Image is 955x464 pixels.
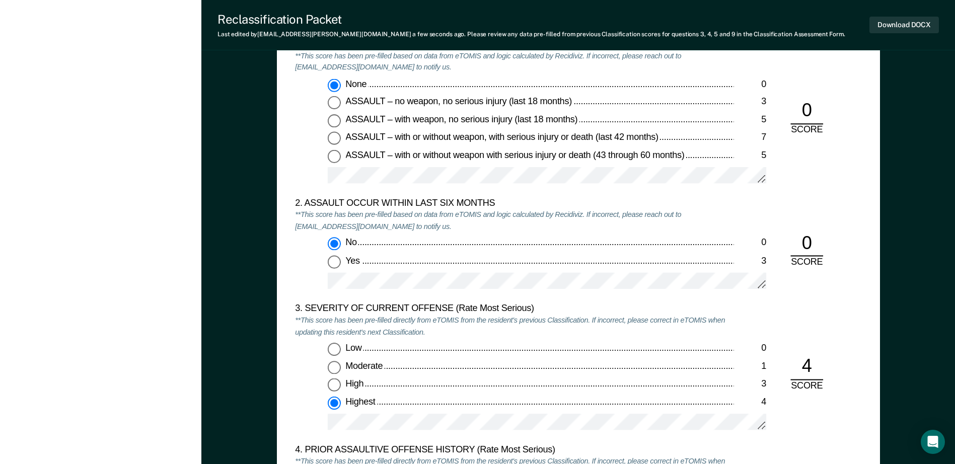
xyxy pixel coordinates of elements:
div: 7 [733,132,766,144]
div: 0 [790,100,823,124]
input: None0 [328,79,341,92]
span: None [345,79,369,89]
button: Download DOCX [869,17,939,33]
input: Moderate1 [328,361,341,374]
div: 4 [733,396,766,408]
input: Highest4 [328,396,341,409]
div: 1 [733,361,766,373]
input: ASSAULT – no weapon, no serious injury (last 18 months)3 [328,96,341,109]
div: 4. PRIOR ASSAULTIVE OFFENSE HISTORY (Rate Most Serious) [295,444,733,456]
div: 0 [733,79,766,91]
div: 2. ASSAULT OCCUR WITHIN LAST SIX MONTHS [295,197,733,209]
input: ASSAULT – with or without weapon with serious injury or death (43 through 60 months)5 [328,149,341,163]
input: ASSAULT – with or without weapon, with serious injury or death (last 42 months)7 [328,132,341,145]
input: High3 [328,378,341,392]
em: **This score has been pre-filled directly from eTOMIS from the resident's previous Classification... [295,316,725,337]
div: Reclassification Packet [217,12,845,27]
div: 0 [790,231,823,256]
div: 3 [733,96,766,108]
input: Yes3 [328,255,341,268]
input: ASSAULT – with weapon, no serious injury (last 18 months)5 [328,114,341,127]
div: 5 [733,149,766,162]
div: 0 [733,343,766,355]
span: a few seconds ago [412,31,464,38]
em: **This score has been pre-filled based on data from eTOMIS and logic calculated by Recidiviz. If ... [295,210,681,231]
span: ASSAULT – with or without weapon with serious injury or death (43 through 60 months) [345,149,686,160]
span: Low [345,343,363,353]
div: SCORE [782,380,831,392]
span: Moderate [345,361,385,371]
span: Highest [345,396,377,406]
div: 0 [733,238,766,250]
span: No [345,238,358,248]
span: ASSAULT – with weapon, no serious injury (last 18 months) [345,114,579,124]
span: Yes [345,255,361,265]
div: Last edited by [EMAIL_ADDRESS][PERSON_NAME][DOMAIN_NAME] . Please review any data pre-filled from... [217,31,845,38]
input: No0 [328,238,341,251]
div: 4 [790,355,823,380]
div: SCORE [782,124,831,136]
span: High [345,378,365,389]
div: 3 [733,378,766,391]
div: SCORE [782,257,831,269]
span: ASSAULT – no weapon, no serious injury (last 18 months) [345,96,573,106]
em: **This score has been pre-filled based on data from eTOMIS and logic calculated by Recidiviz. If ... [295,51,681,72]
div: 5 [733,114,766,126]
div: Open Intercom Messenger [921,430,945,454]
div: 3. SEVERITY OF CURRENT OFFENSE (Rate Most Serious) [295,303,733,315]
input: Low0 [328,343,341,356]
div: 3 [733,255,766,267]
span: ASSAULT – with or without weapon, with serious injury or death (last 42 months) [345,132,660,142]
